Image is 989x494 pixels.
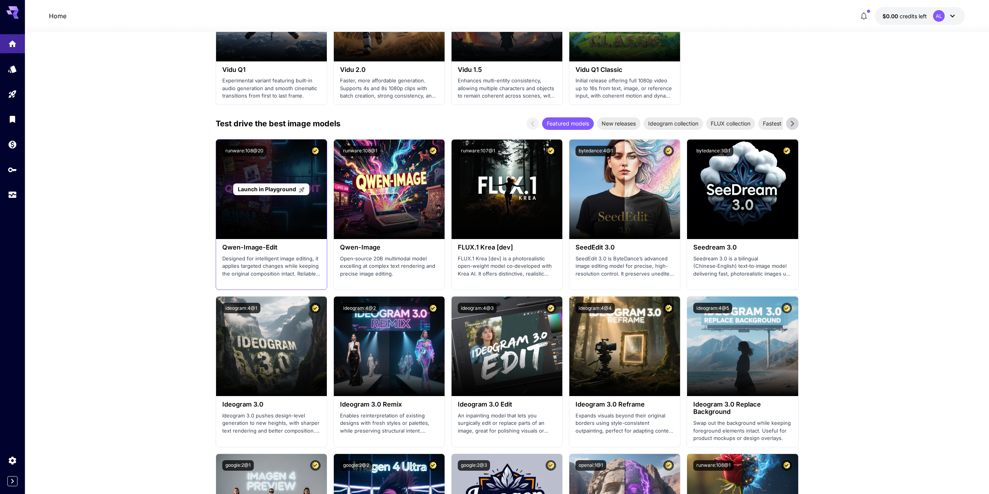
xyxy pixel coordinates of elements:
h3: FLUX.1 Krea [dev] [458,244,556,251]
button: ideogram:4@1 [222,303,260,313]
span: FLUX collection [706,119,755,127]
div: Fastest models [758,117,806,130]
button: Certified Model – Vetted for best performance and includes a commercial license. [428,460,438,471]
p: Expands visuals beyond their original borders using style-consistent outpainting, perfect for ada... [576,412,674,435]
p: Enhances multi-entity consistency, allowing multiple characters and objects to remain coherent ac... [458,77,556,100]
button: runware:106@1 [693,460,734,471]
nav: breadcrumb [49,11,66,21]
div: New releases [597,117,640,130]
span: Fastest models [758,119,806,127]
p: SeedEdit 3.0 is ByteDance’s advanced image editing model for precise, high-resolution control. It... [576,255,674,278]
button: runware:107@1 [458,146,498,156]
span: Launch in Playground [238,186,296,192]
button: Certified Model – Vetted for best performance and includes a commercial license. [546,303,556,313]
div: AL [933,10,945,22]
button: Certified Model – Vetted for best performance and includes a commercial license. [546,460,556,471]
button: google:2@2 [340,460,372,471]
button: bytedance:4@1 [576,146,616,156]
p: Experimental variant featuring built-in audio generation and smooth cinematic transitions from fi... [222,77,321,100]
button: ideogram:4@4 [576,303,615,313]
h3: Ideogram 3.0 [222,401,321,408]
div: Models [8,64,17,74]
a: Home [49,11,66,21]
button: ideogram:4@3 [458,303,497,313]
div: $0.00 [883,12,927,20]
button: google:2@3 [458,460,490,471]
span: Featured models [542,119,594,127]
h3: Vidu 1.5 [458,66,556,73]
div: Playground [8,89,17,99]
p: Open‑source 20B multimodal model excelling at complex text rendering and precise image editing. [340,255,438,278]
div: API Keys [8,165,17,175]
p: An inpainting model that lets you surgically edit or replace parts of an image, great for polishi... [458,412,556,435]
button: Certified Model – Vetted for best performance and includes a commercial license. [310,303,321,313]
div: Featured models [542,117,594,130]
div: Library [8,114,17,124]
p: Designed for intelligent image editing, it applies targeted changes while keeping the original co... [222,255,321,278]
img: alt [216,297,327,396]
div: Settings [8,456,17,465]
span: New releases [597,119,640,127]
p: Faster, more affordable generation. Supports 4s and 8s 1080p clips with batch creation, strong co... [340,77,438,100]
a: Launch in Playground [233,183,309,196]
button: Certified Model – Vetted for best performance and includes a commercial license. [428,303,438,313]
h3: SeedEdit 3.0 [576,244,674,251]
h3: Qwen-Image [340,244,438,251]
button: ideogram:4@5 [693,303,732,313]
h3: Ideogram 3.0 Edit [458,401,556,408]
span: $0.00 [883,13,900,19]
h3: Ideogram 3.0 Replace Background [693,401,792,415]
img: alt [687,297,798,396]
div: Usage [8,190,17,200]
h3: Vidu Q1 [222,66,321,73]
button: Certified Model – Vetted for best performance and includes a commercial license. [663,146,674,156]
button: Certified Model – Vetted for best performance and includes a commercial license. [663,460,674,471]
p: Ideogram 3.0 pushes design-level generation to new heights, with sharper text rendering and bette... [222,412,321,435]
button: $0.00AL [875,7,965,25]
div: Wallet [8,140,17,149]
button: Certified Model – Vetted for best performance and includes a commercial license. [781,303,792,313]
img: alt [334,297,445,396]
div: Ideogram collection [644,117,703,130]
h3: Vidu 2.0 [340,66,438,73]
p: Seedream 3.0 is a bilingual (Chinese‑English) text‑to‑image model delivering fast, photorealistic... [693,255,792,278]
button: Certified Model – Vetted for best performance and includes a commercial license. [781,146,792,156]
img: alt [687,140,798,239]
button: Certified Model – Vetted for best performance and includes a commercial license. [428,146,438,156]
p: Initial release offering full 1080p video up to 16s from text, image, or reference input, with co... [576,77,674,100]
button: openai:1@1 [576,460,606,471]
button: Certified Model – Vetted for best performance and includes a commercial license. [546,146,556,156]
img: alt [452,297,562,396]
span: Ideogram collection [644,119,703,127]
h3: Ideogram 3.0 Remix [340,401,438,408]
button: bytedance:3@1 [693,146,733,156]
h3: Seedream 3.0 [693,244,792,251]
button: Expand sidebar [7,476,17,486]
button: Certified Model – Vetted for best performance and includes a commercial license. [781,460,792,471]
div: FLUX collection [706,117,755,130]
span: credits left [900,13,927,19]
p: Enables reinterpretation of existing designs with fresh styles or palettes, while preserving stru... [340,412,438,435]
button: Certified Model – Vetted for best performance and includes a commercial license. [310,146,321,156]
p: FLUX.1 Krea [dev] is a photorealistic open-weight model co‑developed with Krea AI. It offers dist... [458,255,556,278]
h3: Qwen-Image-Edit [222,244,321,251]
img: alt [452,140,562,239]
h3: Ideogram 3.0 Reframe [576,401,674,408]
p: Swap out the background while keeping foreground elements intact. Useful for product mockups or d... [693,419,792,442]
img: alt [569,140,680,239]
div: Home [8,38,17,48]
button: Certified Model – Vetted for best performance and includes a commercial license. [310,460,321,471]
button: ideogram:4@2 [340,303,379,313]
button: Certified Model – Vetted for best performance and includes a commercial license. [663,303,674,313]
button: runware:108@1 [340,146,380,156]
img: alt [334,140,445,239]
p: Test drive the best image models [216,118,340,129]
button: runware:108@20 [222,146,267,156]
img: alt [569,297,680,396]
h3: Vidu Q1 Classic [576,66,674,73]
button: google:2@1 [222,460,254,471]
